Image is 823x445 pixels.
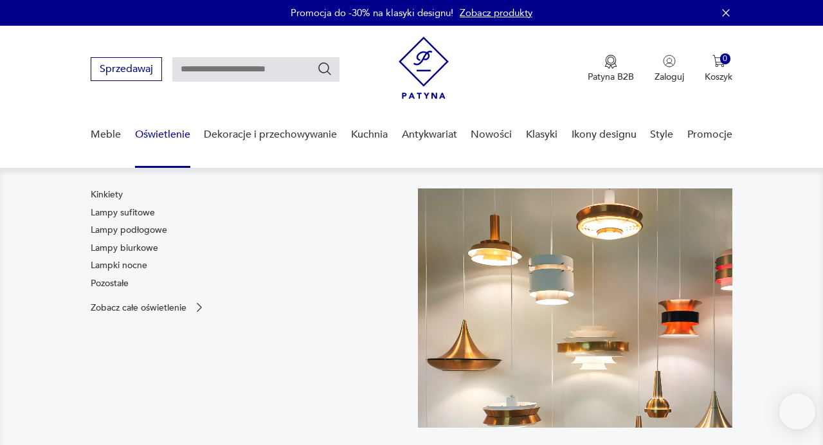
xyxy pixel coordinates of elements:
img: Ikonka użytkownika [663,55,676,68]
p: Promocja do -30% na klasyki designu! [291,6,453,19]
a: Sprzedawaj [91,66,162,75]
a: Kinkiety [91,188,123,201]
a: Zobacz produkty [460,6,532,19]
p: Zaloguj [655,71,684,83]
a: Oświetlenie [135,110,190,159]
a: Dekoracje i przechowywanie [204,110,337,159]
img: Ikona koszyka [712,55,725,68]
a: Lampki nocne [91,259,147,272]
img: Ikona medalu [604,55,617,69]
a: Style [650,110,673,159]
button: 0Koszyk [705,55,732,83]
a: Klasyki [526,110,557,159]
iframe: Smartsupp widget button [779,394,815,430]
img: Patyna - sklep z meblami i dekoracjami vintage [399,37,449,99]
a: Lampy sufitowe [91,206,155,219]
p: Koszyk [705,71,732,83]
button: Szukaj [317,61,332,77]
a: Pozostałe [91,277,129,290]
p: Zobacz całe oświetlenie [91,304,186,312]
a: Ikony designu [572,110,637,159]
a: Kuchnia [351,110,388,159]
p: Patyna B2B [588,71,634,83]
a: Lampy podłogowe [91,224,167,237]
a: Ikona medaluPatyna B2B [588,55,634,83]
a: Lampy biurkowe [91,242,158,255]
a: Zobacz całe oświetlenie [91,301,206,314]
button: Patyna B2B [588,55,634,83]
button: Sprzedawaj [91,57,162,81]
img: a9d990cd2508053be832d7f2d4ba3cb1.jpg [418,188,732,428]
a: Nowości [471,110,512,159]
a: Antykwariat [402,110,457,159]
div: 0 [720,53,731,64]
button: Zaloguj [655,55,684,83]
a: Meble [91,110,121,159]
a: Promocje [687,110,732,159]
